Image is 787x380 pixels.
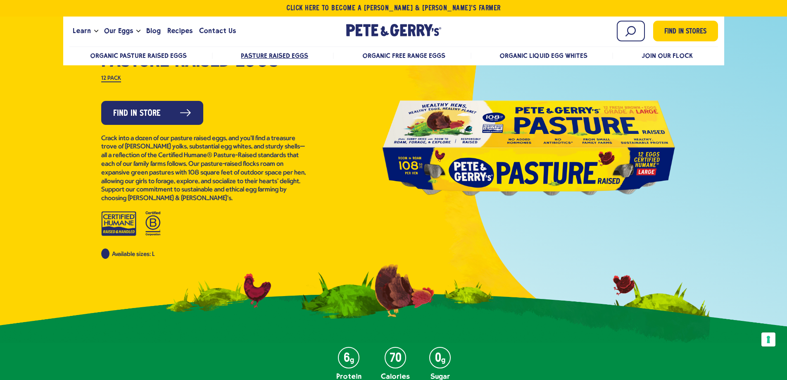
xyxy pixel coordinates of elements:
p: Calories [381,373,410,380]
nav: desktop product menu [69,46,718,64]
p: Sugar [429,373,451,380]
button: Open the dropdown menu for Our Eggs [136,30,140,33]
a: Find in Store [101,101,203,125]
em: g [441,356,445,363]
a: Organic Pasture Raised Eggs [90,52,187,60]
span: Recipes [167,26,193,36]
a: Blog [143,20,164,42]
a: Our Eggs [101,20,136,42]
strong: 6 [344,355,350,362]
span: Learn [73,26,91,36]
a: Organic Liquid Egg Whites [499,52,587,60]
span: Available sizes: L [112,251,155,258]
span: Find in Stores [664,26,706,38]
span: Contact Us [199,26,236,36]
p: Crack into a dozen of our pasture raised eggs, and you’ll find a treasure trove of [PERSON_NAME] ... [101,134,308,203]
strong: 0 [435,355,441,362]
input: Search [617,21,645,41]
a: Join Our Flock [642,52,693,60]
p: Protein [336,373,361,380]
span: Blog [146,26,161,36]
a: Pasture Raised Eggs [241,52,308,60]
a: Recipes [164,20,196,42]
a: Contact Us [196,20,239,42]
label: 12 Pack [101,76,121,82]
strong: 70 [390,355,402,362]
a: Learn [69,20,94,42]
em: g [350,356,354,363]
button: Your consent preferences for tracking technologies [761,332,775,347]
span: Find in Store [113,107,161,120]
span: Our Eggs [104,26,133,36]
a: Organic Free Range Eggs [362,52,445,60]
button: Open the dropdown menu for Learn [94,30,98,33]
a: Find in Stores [653,21,718,41]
